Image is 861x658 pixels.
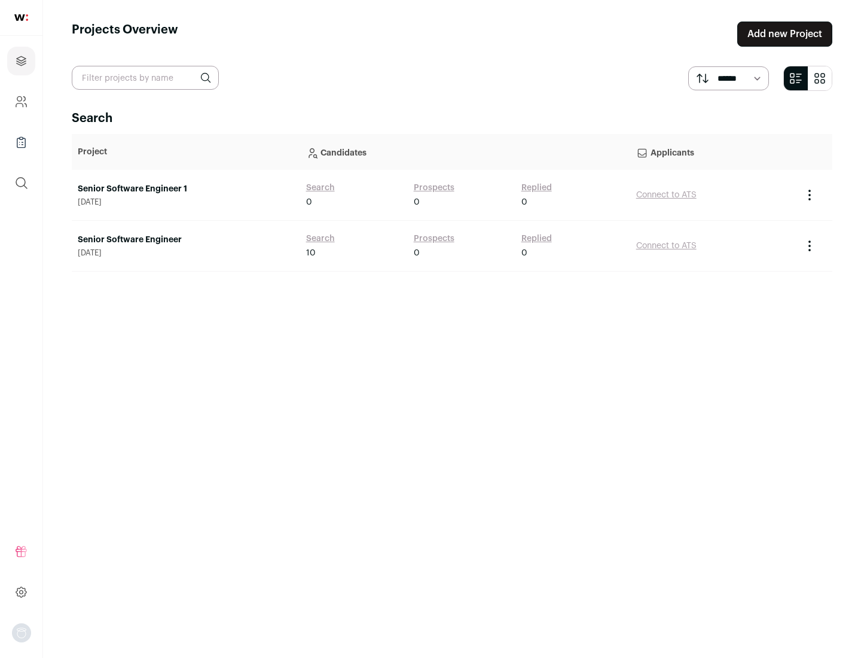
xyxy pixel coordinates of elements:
[636,140,790,164] p: Applicants
[7,47,35,75] a: Projects
[306,233,335,245] a: Search
[521,233,552,245] a: Replied
[72,110,832,127] h2: Search
[521,182,552,194] a: Replied
[72,22,178,47] h1: Projects Overview
[802,239,817,253] button: Project Actions
[306,247,316,259] span: 10
[72,66,219,90] input: Filter projects by name
[306,182,335,194] a: Search
[78,234,294,246] a: Senior Software Engineer
[7,128,35,157] a: Company Lists
[737,22,832,47] a: Add new Project
[78,183,294,195] a: Senior Software Engineer 1
[14,14,28,21] img: wellfound-shorthand-0d5821cbd27db2630d0214b213865d53afaa358527fdda9d0ea32b1df1b89c2c.svg
[414,196,420,208] span: 0
[78,146,294,158] p: Project
[414,182,454,194] a: Prospects
[414,247,420,259] span: 0
[414,233,454,245] a: Prospects
[636,242,697,250] a: Connect to ATS
[78,197,294,207] span: [DATE]
[306,196,312,208] span: 0
[12,623,31,642] img: nopic.png
[636,191,697,199] a: Connect to ATS
[306,140,624,164] p: Candidates
[12,623,31,642] button: Open dropdown
[521,247,527,259] span: 0
[78,248,294,258] span: [DATE]
[7,87,35,116] a: Company and ATS Settings
[521,196,527,208] span: 0
[802,188,817,202] button: Project Actions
